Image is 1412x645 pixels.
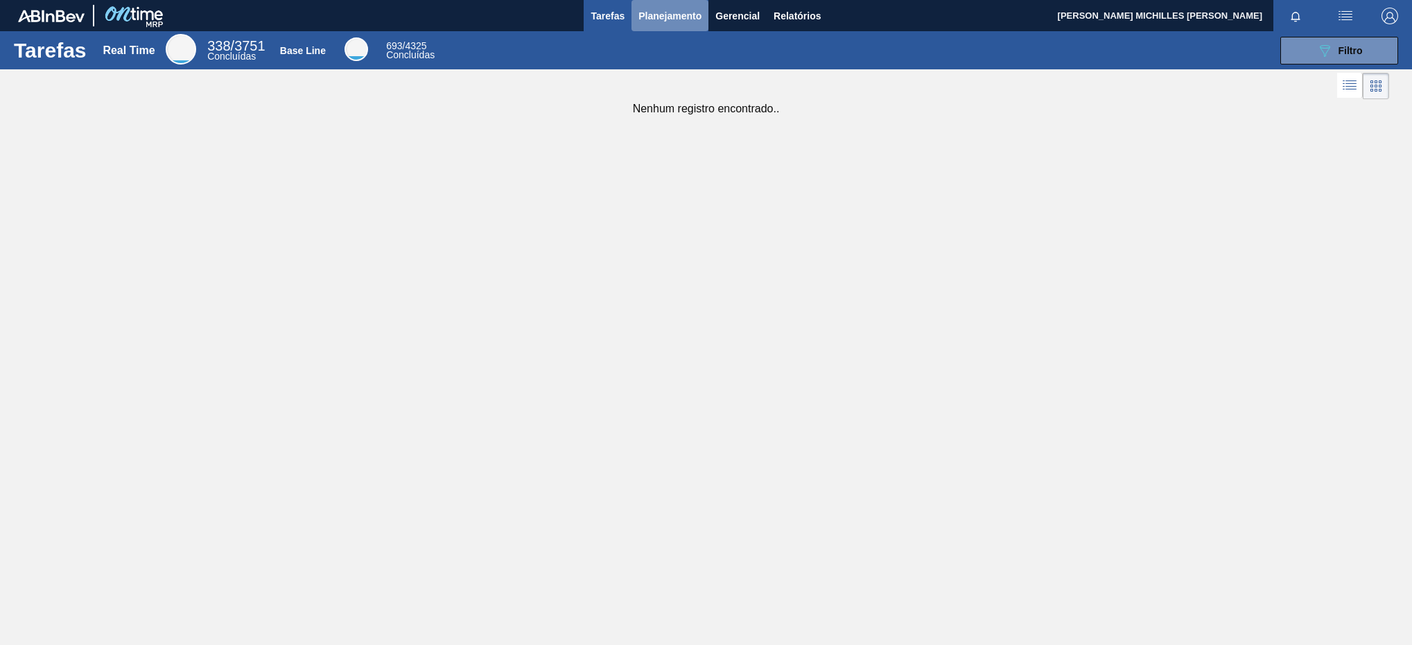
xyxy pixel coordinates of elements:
span: Tarefas [591,8,625,24]
span: Relatórios [774,8,821,24]
div: Base Line [345,37,368,61]
div: Real Time [103,44,155,57]
img: Logout [1382,8,1398,24]
span: / 3751 [207,38,265,53]
div: Base Line [280,45,326,56]
img: userActions [1337,8,1354,24]
span: 338 [207,38,230,53]
div: Visão em Lista [1337,73,1363,99]
span: Gerencial [715,8,760,24]
div: Real Time [207,40,265,61]
span: / 4325 [386,40,426,51]
span: Planejamento [638,8,701,24]
h1: Tarefas [14,42,87,58]
img: TNhmsLtSVTkK8tSr43FrP2fwEKptu5GPRR3wAAAABJRU5ErkJggg== [18,10,85,22]
div: Visão em Cards [1363,73,1389,99]
div: Base Line [386,42,435,60]
button: Notificações [1273,6,1318,26]
div: Real Time [166,34,196,64]
span: Concluídas [207,51,256,62]
span: 693 [386,40,402,51]
button: Filtro [1280,37,1398,64]
span: Filtro [1339,45,1363,56]
span: Concluídas [386,49,435,60]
